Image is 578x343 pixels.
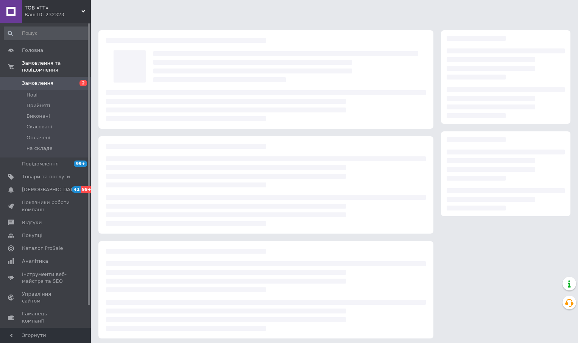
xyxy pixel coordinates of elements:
[22,47,43,54] span: Головна
[81,186,93,193] span: 99+
[22,271,70,285] span: Інструменти веб-майстра та SEO
[22,310,70,324] span: Гаманець компанії
[22,291,70,304] span: Управління сайтом
[26,145,53,152] span: на складе
[26,92,37,98] span: Нові
[22,232,42,239] span: Покупці
[22,199,70,213] span: Показники роботи компанії
[22,161,59,167] span: Повідомлення
[22,80,53,87] span: Замовлення
[26,134,50,141] span: Оплачені
[26,113,50,120] span: Виконані
[22,258,48,265] span: Аналітика
[22,219,42,226] span: Відгуки
[22,60,91,73] span: Замовлення та повідомлення
[22,245,63,252] span: Каталог ProSale
[26,102,50,109] span: Прийняті
[26,123,52,130] span: Скасовані
[22,186,78,193] span: [DEMOGRAPHIC_DATA]
[74,161,87,167] span: 99+
[4,27,89,40] input: Пошук
[72,186,81,193] span: 41
[79,80,87,86] span: 2
[25,11,91,18] div: Ваш ID: 232323
[25,5,81,11] span: ТОВ «ТТ»
[22,173,70,180] span: Товари та послуги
